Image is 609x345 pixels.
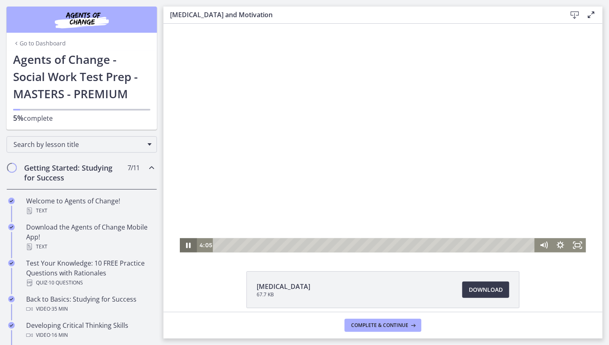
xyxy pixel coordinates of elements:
span: Download [469,285,503,295]
a: Go to Dashboard [13,39,66,47]
div: Video [26,304,154,314]
div: Welcome to Agents of Change! [26,196,154,216]
div: Developing Critical Thinking Skills [26,320,154,340]
div: Video [26,330,154,340]
span: · 35 min [50,304,68,314]
i: Completed [8,296,15,302]
span: [MEDICAL_DATA] [257,282,310,291]
div: Download the Agents of Change Mobile App! [26,222,154,252]
span: · 10 Questions [47,278,83,288]
img: Agents of Change [33,10,131,29]
i: Completed [8,224,15,230]
button: Fullscreen [405,214,422,229]
div: Text [26,242,154,252]
a: Download [462,282,509,298]
div: Search by lesson title [7,136,157,153]
span: Search by lesson title [13,140,143,149]
span: · 16 min [50,330,68,340]
iframe: Video Lesson [163,24,602,253]
h3: [MEDICAL_DATA] and Motivation [170,10,553,20]
i: Completed [8,260,15,266]
button: Complete & continue [345,319,421,332]
button: Show settings menu [389,214,405,229]
span: Complete & continue [351,322,408,329]
div: Test Your Knowledge: 10 FREE Practice Questions with Rationales [26,258,154,288]
i: Completed [8,322,15,329]
div: Quiz [26,278,154,288]
i: Completed [8,198,15,204]
span: 7 / 11 [128,163,139,173]
button: Mute [372,214,389,229]
h2: Getting Started: Studying for Success [24,163,124,183]
div: Text [26,206,154,216]
div: Back to Basics: Studying for Success [26,294,154,314]
span: 67.7 KB [257,291,310,298]
span: 5% [13,113,24,123]
h1: Agents of Change - Social Work Test Prep - MASTERS - PREMIUM [13,51,150,102]
p: complete [13,113,150,123]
